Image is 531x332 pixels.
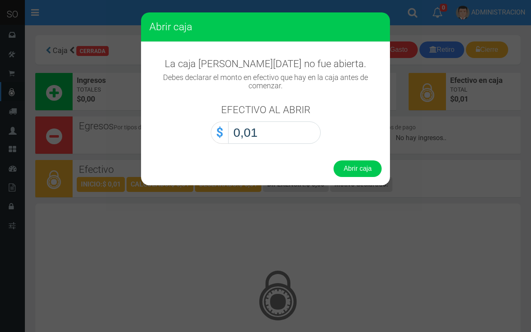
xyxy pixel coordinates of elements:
h3: Abrir caja [149,21,382,33]
button: Abrir caja [334,160,382,177]
strong: $ [216,125,223,140]
h4: Debes declarar el monto en efectivo que hay en la caja antes de comenzar. [149,73,382,90]
h3: La caja [PERSON_NAME][DATE] no fue abierta. [149,58,382,69]
h3: EFECTIVO AL ABRIR [221,104,310,115]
